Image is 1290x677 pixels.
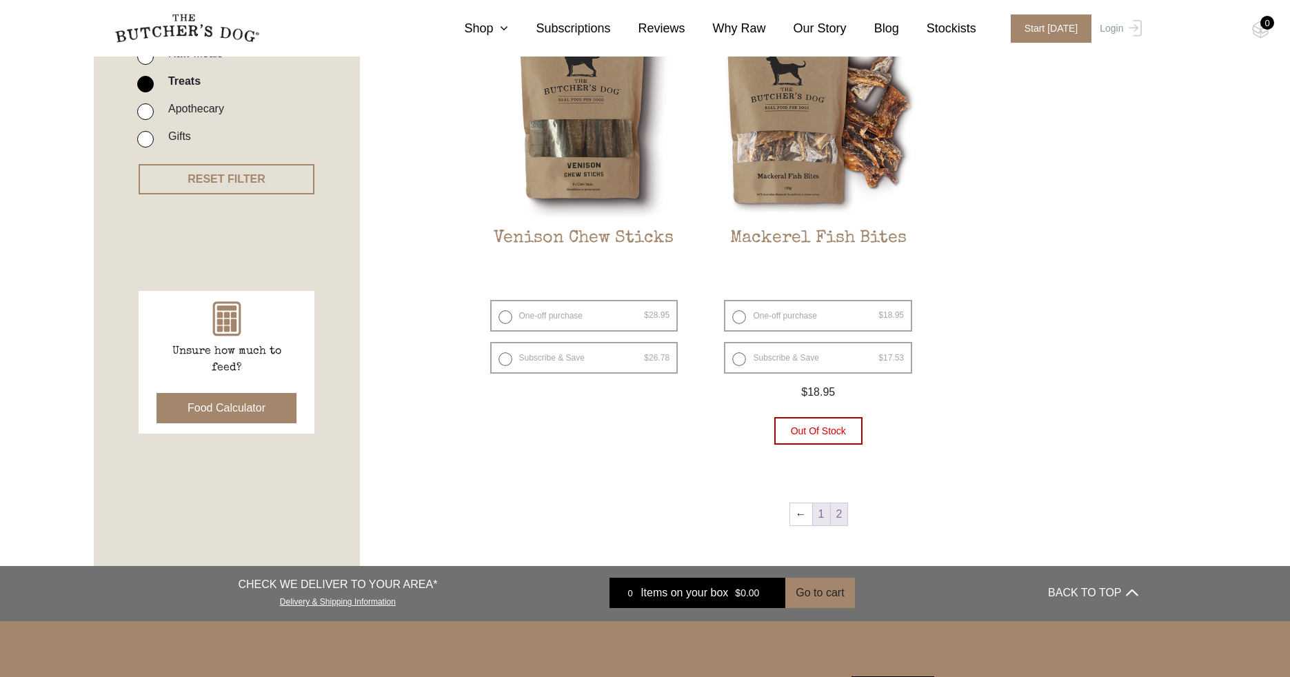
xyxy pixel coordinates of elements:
[139,164,314,194] button: RESET FILTER
[238,576,437,593] p: CHECK WE DELIVER TO YOUR AREA*
[480,8,689,217] img: Venison Chew Sticks
[813,503,830,525] a: Page 1
[158,343,296,376] p: Unsure how much to feed?
[714,8,923,217] img: Mackerel Fish Bites
[490,300,678,332] label: One-off purchase
[785,578,854,608] button: Go to cart
[831,503,848,525] span: Page 2
[801,386,807,398] span: $
[724,342,912,374] label: Subscribe & Save
[997,14,1097,43] a: Start [DATE]
[685,19,766,38] a: Why Raw
[724,300,912,332] label: One-off purchase
[480,8,689,293] a: Venison Chew SticksVenison Chew Sticks
[641,585,728,601] span: Items on your box
[735,587,740,598] span: $
[644,353,669,363] bdi: 26.78
[1048,576,1138,609] button: BACK TO TOP
[161,99,224,118] label: Apothecary
[611,19,685,38] a: Reviews
[878,310,904,320] bdi: 18.95
[774,417,863,445] button: Out of stock
[620,586,641,600] div: 0
[878,353,883,363] span: $
[801,386,835,398] span: 18.95
[878,353,904,363] bdi: 17.53
[490,342,678,374] label: Subscribe & Save
[1096,14,1141,43] a: Login
[161,72,201,90] label: Treats
[735,587,759,598] bdi: 0.00
[161,127,191,145] label: Gifts
[899,19,976,38] a: Stockists
[1011,14,1092,43] span: Start [DATE]
[847,19,899,38] a: Blog
[644,310,669,320] bdi: 28.95
[436,19,508,38] a: Shop
[644,353,649,363] span: $
[714,8,923,293] a: Mackerel Fish BitesMackerel Fish Bites
[280,594,396,607] a: Delivery & Shipping Information
[878,310,883,320] span: $
[480,228,689,293] h2: Venison Chew Sticks
[790,503,812,525] a: ←
[1260,16,1274,30] div: 0
[609,578,785,608] a: 0 Items on your box $0.00
[766,19,847,38] a: Our Story
[508,19,610,38] a: Subscriptions
[714,228,923,293] h2: Mackerel Fish Bites
[644,310,649,320] span: $
[157,393,296,423] button: Food Calculator
[1252,21,1269,39] img: TBD_Cart-Empty.png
